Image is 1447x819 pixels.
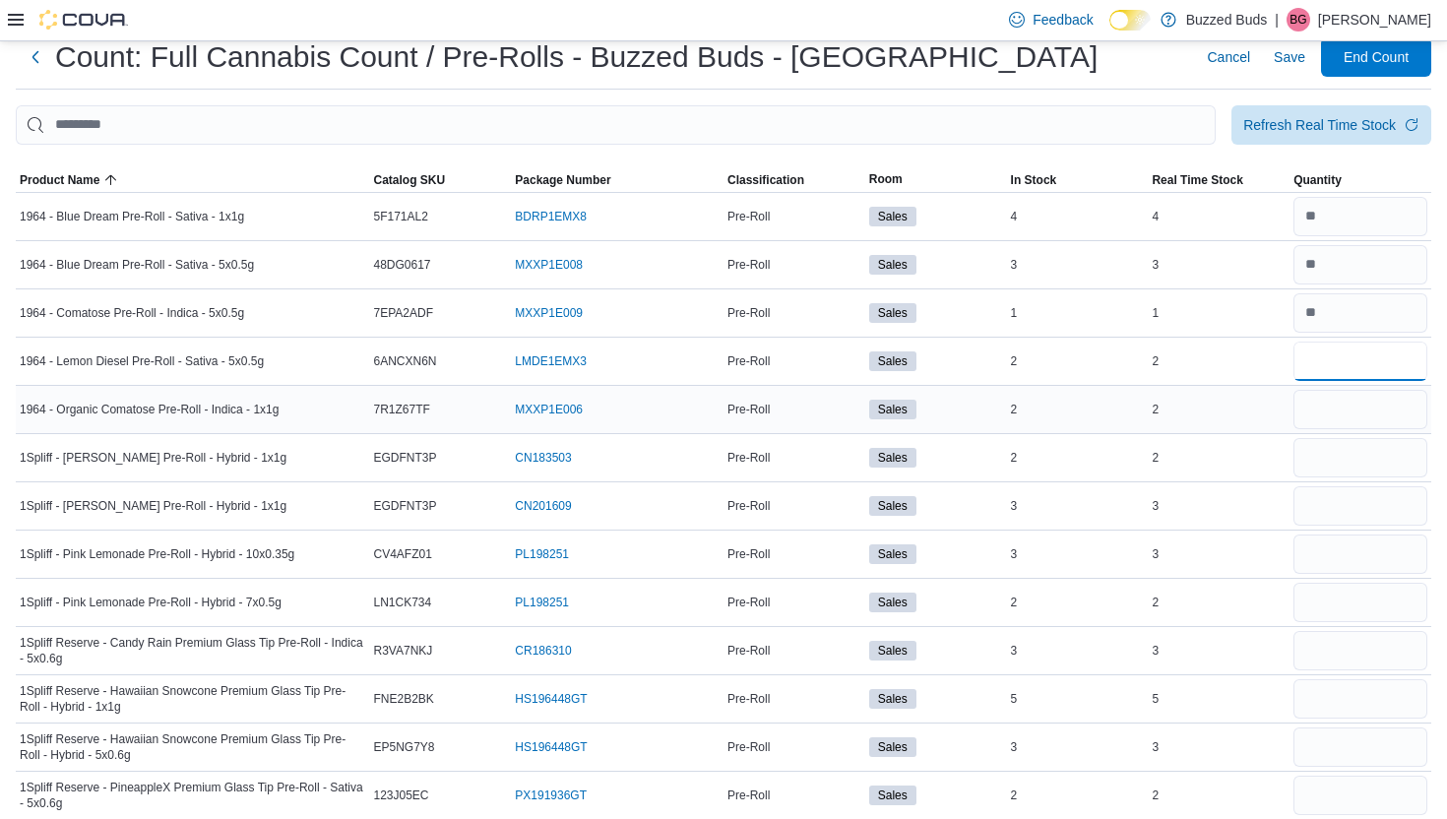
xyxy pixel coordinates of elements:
[1274,47,1305,67] span: Save
[20,595,282,610] span: 1Spliff - Pink Lemonade Pre-Roll - Hybrid - 7x0.5g
[727,739,770,755] span: Pre-Roll
[878,545,908,563] span: Sales
[374,209,428,224] span: 5F171AL2
[20,305,244,321] span: 1964 - Comatose Pre-Roll - Indica - 5x0.5g
[39,10,128,30] img: Cova
[515,209,587,224] a: BDRP1EMX8
[727,643,770,659] span: Pre-Roll
[20,209,244,224] span: 1964 - Blue Dream Pre-Roll - Sativa - 1x1g
[1007,735,1149,759] div: 3
[878,208,908,225] span: Sales
[1148,591,1290,614] div: 2
[1290,168,1431,192] button: Quantity
[878,256,908,274] span: Sales
[727,257,770,273] span: Pre-Roll
[1152,172,1242,188] span: Real Time Stock
[1148,494,1290,518] div: 3
[1007,168,1149,192] button: In Stock
[1007,784,1149,807] div: 2
[869,593,916,612] span: Sales
[727,595,770,610] span: Pre-Roll
[1148,735,1290,759] div: 3
[1007,205,1149,228] div: 4
[1290,8,1306,31] span: BG
[1007,591,1149,614] div: 2
[515,257,583,273] a: MXXP1E008
[878,304,908,322] span: Sales
[869,400,916,419] span: Sales
[374,498,437,514] span: EGDFNT3P
[511,168,723,192] button: Package Number
[370,168,512,192] button: Catalog SKU
[1007,494,1149,518] div: 3
[1033,10,1093,30] span: Feedback
[1007,301,1149,325] div: 1
[869,496,916,516] span: Sales
[1011,172,1057,188] span: In Stock
[1293,172,1342,188] span: Quantity
[878,642,908,660] span: Sales
[20,172,99,188] span: Product Name
[727,209,770,224] span: Pre-Roll
[374,691,434,707] span: FNE2B2BK
[869,737,916,757] span: Sales
[1266,37,1313,77] button: Save
[374,305,433,321] span: 7EPA2ADF
[515,353,587,369] a: LMDE1EMX3
[515,402,583,417] a: MXXP1E006
[869,641,916,661] span: Sales
[16,37,55,77] button: Next
[723,168,865,192] button: Classification
[374,595,432,610] span: LN1CK734
[1318,8,1431,31] p: [PERSON_NAME]
[1199,37,1258,77] button: Cancel
[727,498,770,514] span: Pre-Roll
[1148,168,1290,192] button: Real Time Stock
[515,498,571,514] a: CN201609
[1148,687,1290,711] div: 5
[374,643,433,659] span: R3VA7NKJ
[1148,784,1290,807] div: 2
[878,401,908,418] span: Sales
[1148,639,1290,662] div: 3
[515,172,610,188] span: Package Number
[1007,398,1149,421] div: 2
[374,450,437,466] span: EGDFNT3P
[878,690,908,708] span: Sales
[515,643,571,659] a: CR186310
[1287,8,1310,31] div: Briar Gerard
[374,353,437,369] span: 6ANCXN6N
[869,689,916,709] span: Sales
[1243,115,1396,135] div: Refresh Real Time Stock
[1007,446,1149,470] div: 2
[869,255,916,275] span: Sales
[1148,542,1290,566] div: 3
[1344,47,1409,67] span: End Count
[16,168,370,192] button: Product Name
[20,353,264,369] span: 1964 - Lemon Diesel Pre-Roll - Sativa - 5x0.5g
[20,731,366,763] span: 1Spliff Reserve - Hawaiian Snowcone Premium Glass Tip Pre-Roll - Hybrid - 5x0.6g
[1148,349,1290,373] div: 2
[1148,398,1290,421] div: 2
[878,352,908,370] span: Sales
[55,37,1098,77] h1: Count: Full Cannabis Count / Pre-Rolls - Buzzed Buds - [GEOGRAPHIC_DATA]
[1148,253,1290,277] div: 3
[20,450,286,466] span: 1Spliff - [PERSON_NAME] Pre-Roll - Hybrid - 1x1g
[1148,301,1290,325] div: 1
[1007,639,1149,662] div: 3
[515,595,569,610] a: PL198251
[20,257,254,273] span: 1964 - Blue Dream Pre-Roll - Sativa - 5x0.5g
[515,691,587,707] a: HS196448GT
[1007,349,1149,373] div: 2
[869,786,916,805] span: Sales
[727,450,770,466] span: Pre-Roll
[1007,253,1149,277] div: 3
[20,683,366,715] span: 1Spliff Reserve - Hawaiian Snowcone Premium Glass Tip Pre-Roll - Hybrid - 1x1g
[878,738,908,756] span: Sales
[1321,37,1431,77] button: End Count
[727,353,770,369] span: Pre-Roll
[878,594,908,611] span: Sales
[1109,10,1151,31] input: Dark Mode
[374,739,435,755] span: EP5NG7Y8
[869,303,916,323] span: Sales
